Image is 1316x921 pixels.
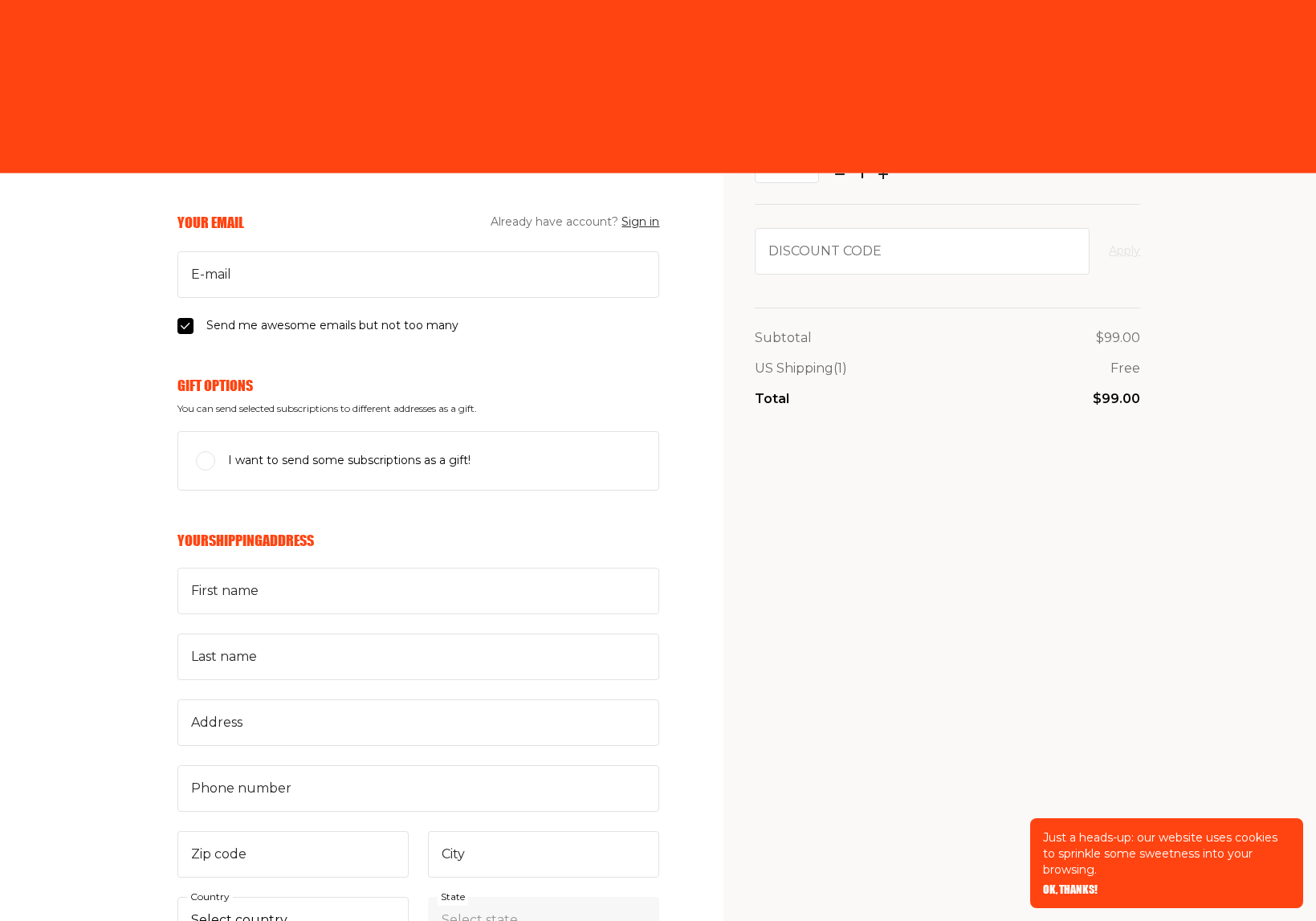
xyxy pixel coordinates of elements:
[1043,829,1290,878] p: Just a heads-up: our website uses cookies to sprinkle some sweetness into your browsing.
[428,831,659,878] input: City
[177,532,659,549] h6: Your Shipping Address
[177,765,659,812] input: Phone number
[491,213,659,232] span: Already have account?
[196,451,215,471] input: I want to send some subscriptions as a gift!
[1043,884,1098,895] button: OK, THANKS!
[755,228,1090,275] input: Discount code
[1110,358,1140,379] p: Free
[755,328,812,348] p: Subtotal
[177,831,409,878] input: Zip code
[438,888,468,906] label: State
[621,213,659,232] button: Sign in
[755,389,789,410] p: Total
[187,888,233,906] label: Country
[177,568,659,614] input: First name
[1096,328,1140,348] p: $99.00
[228,451,471,471] span: I want to send some subscriptions as a gift!
[177,251,659,298] input: E-mail
[177,634,659,680] input: Last name
[755,358,847,379] p: US Shipping (1)
[177,699,659,746] input: Address
[177,377,659,394] h6: Gift Options
[177,318,194,334] input: Send me awesome emails but not too many
[206,316,458,336] span: Send me awesome emails but not too many
[177,214,244,231] h6: Your Email
[1109,242,1140,261] button: Apply
[851,164,872,185] p: 1
[177,403,659,414] span: You can send selected subscriptions to different addresses as a gift.
[1093,389,1140,410] p: $99.00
